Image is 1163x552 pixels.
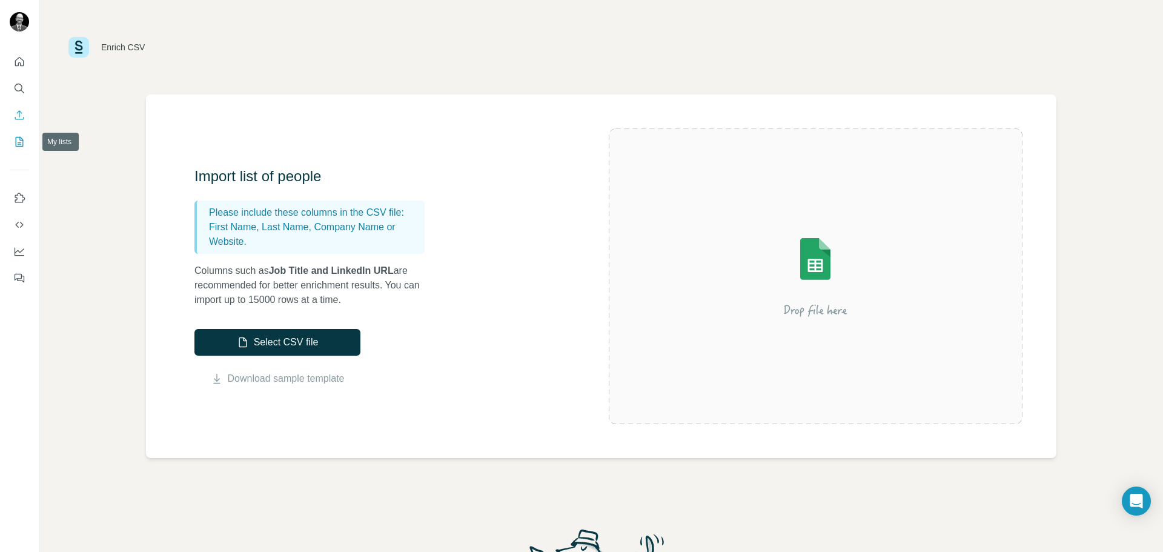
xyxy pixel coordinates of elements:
div: Enrich CSV [101,41,145,53]
button: My lists [10,131,29,153]
button: Quick start [10,51,29,73]
button: Download sample template [194,371,360,386]
button: Use Surfe API [10,214,29,236]
h3: Import list of people [194,167,437,186]
span: Job Title and LinkedIn URL [269,265,394,276]
button: Select CSV file [194,329,360,356]
img: Surfe Illustration - Drop file here or select below [706,204,924,349]
p: First Name, Last Name, Company Name or Website. [209,220,420,249]
img: Surfe Logo [68,37,89,58]
img: Avatar [10,12,29,32]
p: Please include these columns in the CSV file: [209,205,420,220]
button: Feedback [10,267,29,289]
button: Dashboard [10,241,29,262]
button: Enrich CSV [10,104,29,126]
button: Use Surfe on LinkedIn [10,187,29,209]
p: Columns such as are recommended for better enrichment results. You can import up to 15000 rows at... [194,264,437,307]
div: Open Intercom Messenger [1122,487,1151,516]
a: Download sample template [228,371,345,386]
button: Search [10,78,29,99]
